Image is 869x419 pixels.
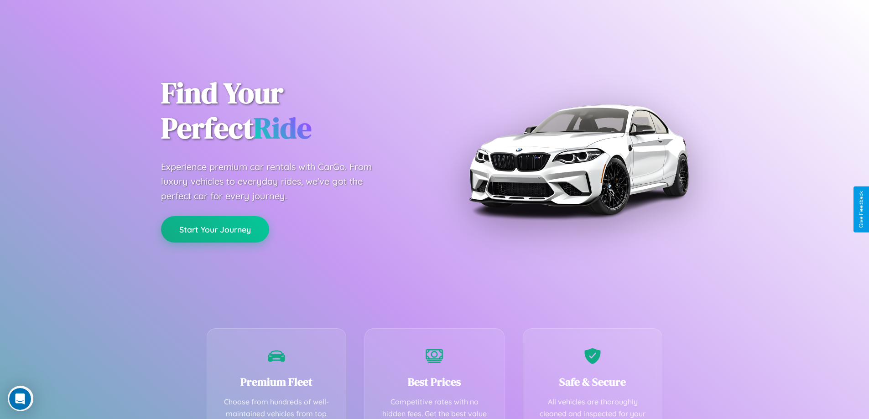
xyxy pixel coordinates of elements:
h3: Best Prices [379,374,490,389]
img: Premium BMW car rental vehicle [464,46,692,274]
div: Open Intercom Messenger [4,4,170,29]
span: Ride [254,108,312,148]
p: Experience premium car rentals with CarGo. From luxury vehicles to everyday rides, we've got the ... [161,160,389,203]
button: Start Your Journey [161,216,269,243]
iframe: Intercom live chat [9,388,31,410]
h1: Find Your Perfect [161,76,421,146]
h3: Premium Fleet [221,374,333,389]
div: Give Feedback [858,191,864,228]
iframe: Intercom live chat discovery launcher [8,386,33,411]
h3: Safe & Secure [537,374,649,389]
